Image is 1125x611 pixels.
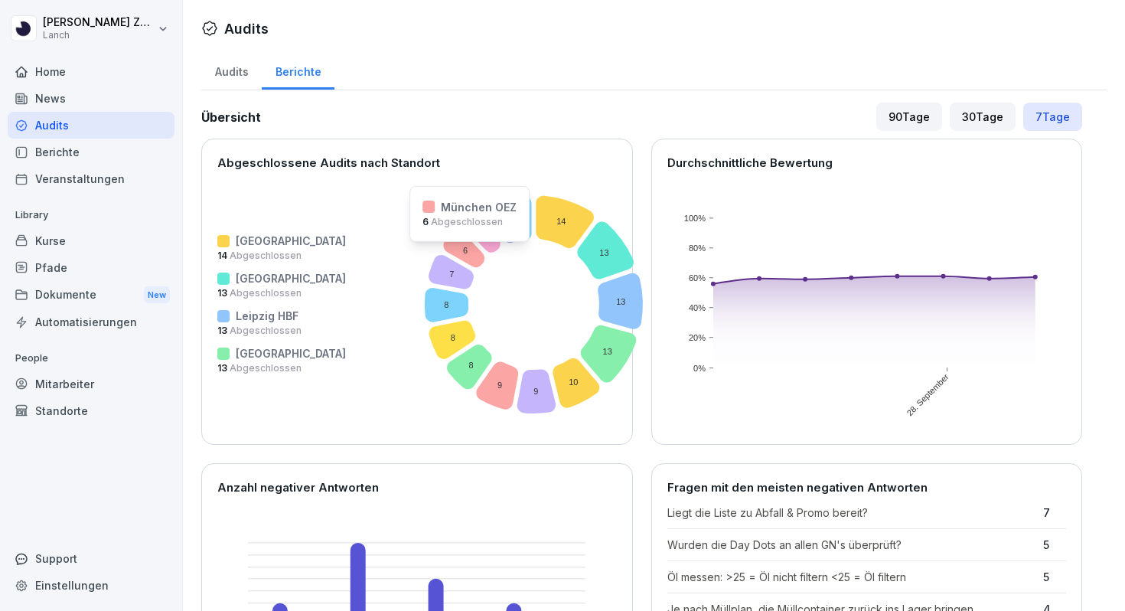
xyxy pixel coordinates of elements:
[667,569,1036,585] p: Öl messen: >25 = Öl nicht filtern <25 = Öl filtern
[8,203,174,227] p: Library
[227,287,302,299] span: Abgeschlossen
[8,572,174,599] a: Einstellungen
[262,51,334,90] a: Berichte
[688,243,705,253] text: 80%
[236,308,298,324] p: Leipzig HBF
[8,346,174,371] p: People
[217,479,617,497] p: Anzahl negativer Antworten
[201,108,261,126] h2: Übersicht
[8,281,174,309] a: DokumenteNew
[683,214,705,223] text: 100%
[227,250,302,261] span: Abgeschlossen
[43,30,155,41] p: Lanch
[667,155,1067,172] p: Durchschnittliche Bewertung
[8,371,174,397] a: Mitarbeiter
[8,254,174,281] a: Pfade
[1043,505,1066,521] p: 7
[217,324,346,338] p: 13
[217,361,346,375] p: 13
[236,270,346,286] p: [GEOGRAPHIC_DATA]
[217,155,617,172] p: Abgeschlossene Audits nach Standort
[667,505,1036,521] p: Liegt die Liste zu Abfall & Promo bereit?
[688,333,705,342] text: 20%
[236,233,346,249] p: [GEOGRAPHIC_DATA]
[217,249,346,263] p: 14
[667,479,1067,497] p: Fragen mit den meisten negativen Antworten
[876,103,942,131] div: 90 Tage
[8,139,174,165] a: Berichte
[1043,569,1066,585] p: 5
[8,309,174,335] a: Automatisierungen
[1043,537,1066,553] p: 5
[667,537,1036,553] p: Wurden die Day Dots an allen GN's überprüft?
[688,273,705,283] text: 60%
[8,281,174,309] div: Dokumente
[224,18,269,39] h1: Audits
[1023,103,1082,131] div: 7 Tage
[8,112,174,139] a: Audits
[688,303,705,312] text: 40%
[8,545,174,572] div: Support
[227,325,302,336] span: Abgeschlossen
[227,362,302,374] span: Abgeschlossen
[236,345,346,361] p: [GEOGRAPHIC_DATA]
[950,103,1016,131] div: 30 Tage
[217,286,346,300] p: 13
[8,397,174,424] a: Standorte
[201,51,262,90] a: Audits
[8,165,174,192] a: Veranstaltungen
[144,286,170,304] div: New
[693,364,706,373] text: 0%
[8,58,174,85] a: Home
[8,85,174,112] a: News
[8,227,174,254] a: Kurse
[905,372,951,418] text: 28. September
[43,16,155,29] p: [PERSON_NAME] Zahn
